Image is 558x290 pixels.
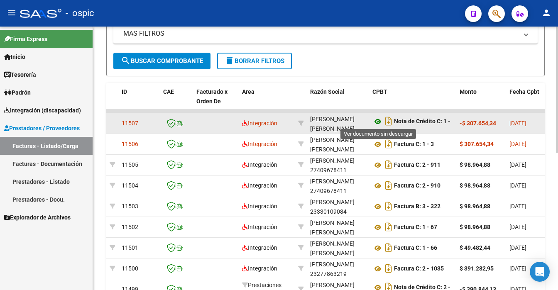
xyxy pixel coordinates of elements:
[509,265,526,272] span: [DATE]
[372,118,450,136] strong: Nota de Crédito C: 1 - 2
[310,115,366,134] div: [PERSON_NAME] [PERSON_NAME]
[122,224,138,230] span: 11502
[242,203,277,210] span: Integración
[383,200,394,213] i: Descargar documento
[460,141,494,147] strong: $ 307.654,34
[509,182,526,189] span: [DATE]
[242,244,277,251] span: Integración
[310,156,355,166] div: [PERSON_NAME]
[193,83,239,119] datatable-header-cell: Facturado x Orden De
[121,57,203,65] span: Buscar Comprobante
[310,177,355,186] div: [PERSON_NAME]
[113,24,538,44] mat-expansion-panel-header: MAS FILTROS
[196,88,228,105] span: Facturado x Orden De
[310,239,366,258] div: [PERSON_NAME] [PERSON_NAME]
[394,224,437,231] strong: Factura C: 1 - 67
[118,83,160,119] datatable-header-cell: ID
[242,265,277,272] span: Integración
[310,218,366,236] div: 27258839779
[394,203,441,210] strong: Factura B: 3 - 322
[383,241,394,254] i: Descargar documento
[160,83,193,119] datatable-header-cell: CAE
[310,260,355,269] div: [PERSON_NAME]
[310,239,366,256] div: 27258839779
[394,245,437,251] strong: Factura C: 1 - 66
[122,120,138,127] span: 11507
[456,83,506,119] datatable-header-cell: Monto
[509,224,526,230] span: [DATE]
[310,115,366,132] div: 27330108210
[242,182,277,189] span: Integración
[530,262,550,282] div: Open Intercom Messenger
[7,8,17,18] mat-icon: menu
[4,106,81,115] span: Integración (discapacidad)
[369,83,456,119] datatable-header-cell: CPBT
[509,120,526,127] span: [DATE]
[225,57,284,65] span: Borrar Filtros
[122,182,138,189] span: 11504
[123,29,518,38] mat-panel-title: MAS FILTROS
[242,224,277,230] span: Integración
[310,280,355,290] div: [PERSON_NAME]
[239,83,295,119] datatable-header-cell: Area
[242,161,277,168] span: Integración
[460,88,477,95] span: Monto
[383,220,394,234] i: Descargar documento
[506,83,543,119] datatable-header-cell: Fecha Cpbt
[121,56,131,66] mat-icon: search
[4,213,71,222] span: Explorador de Archivos
[383,115,394,128] i: Descargar documento
[242,120,277,127] span: Integración
[310,88,345,95] span: Razón Social
[225,56,235,66] mat-icon: delete
[4,34,47,44] span: Firma Express
[383,179,394,192] i: Descargar documento
[509,161,526,168] span: [DATE]
[394,162,441,168] strong: Factura C: 2 - 911
[383,137,394,151] i: Descargar documento
[242,88,255,95] span: Area
[394,183,441,189] strong: Factura C: 2 - 910
[509,88,539,95] span: Fecha Cpbt
[122,203,138,210] span: 11503
[163,88,174,95] span: CAE
[460,182,490,189] strong: $ 98.964,88
[383,262,394,275] i: Descargar documento
[217,53,292,69] button: Borrar Filtros
[460,224,490,230] strong: $ 98.964,88
[509,141,526,147] span: [DATE]
[310,197,355,207] div: [PERSON_NAME]
[372,88,387,95] span: CPBT
[122,265,138,272] span: 11500
[122,141,138,147] span: 11506
[460,265,494,272] strong: $ 391.282,95
[310,135,366,154] div: [PERSON_NAME] [PERSON_NAME]
[122,161,138,168] span: 11505
[394,141,434,148] strong: Factura C: 1 - 3
[310,177,366,194] div: 27409678411
[4,52,25,61] span: Inicio
[4,88,31,97] span: Padrón
[310,156,366,173] div: 27409678411
[460,120,496,127] strong: -$ 307.654,34
[242,141,277,147] span: Integración
[307,83,369,119] datatable-header-cell: Razón Social
[310,197,366,215] div: 23330109084
[541,8,551,18] mat-icon: person
[310,135,366,153] div: 27330108210
[113,53,210,69] button: Buscar Comprobante
[310,260,366,277] div: 23277863219
[383,158,394,171] i: Descargar documento
[310,218,366,237] div: [PERSON_NAME] [PERSON_NAME]
[4,70,36,79] span: Tesorería
[509,203,526,210] span: [DATE]
[66,4,94,22] span: - ospic
[394,266,444,272] strong: Factura C: 2 - 1035
[122,244,138,251] span: 11501
[509,244,526,251] span: [DATE]
[460,203,490,210] strong: $ 98.964,88
[4,124,80,133] span: Prestadores / Proveedores
[122,88,127,95] span: ID
[460,244,490,251] strong: $ 49.482,44
[460,161,490,168] strong: $ 98.964,88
